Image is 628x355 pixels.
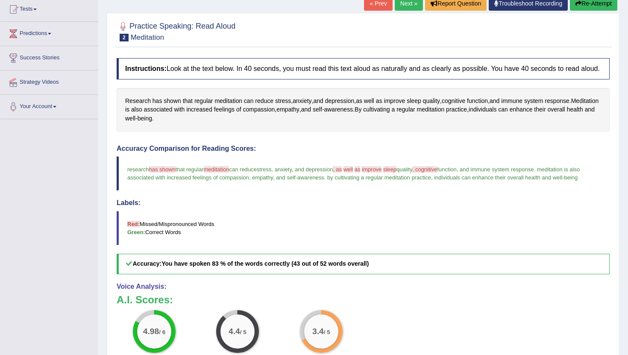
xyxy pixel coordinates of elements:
b: Green: [127,229,145,235]
b: You have spoken 83 % of the words correctly (43 out of 52 words overall) [161,260,369,267]
span: Click to see word definition [364,97,374,106]
span: that regular [176,166,204,173]
span: , [271,166,273,173]
span: and immune system response [460,166,534,173]
a: Success Stories [0,46,98,67]
small: Meditation [131,33,164,41]
span: sleep [383,166,396,173]
span: Click to see word definition [356,97,362,106]
span: Click to see word definition [363,105,390,114]
span: Click to see word definition [498,105,508,114]
span: Click to see word definition [236,105,241,114]
span: Click to see word definition [293,97,311,106]
span: Click to see word definition [396,105,415,114]
span: Click to see word definition [144,105,173,114]
span: Click to see word definition [534,105,546,114]
span: Click to see word definition [355,105,361,114]
span: Click to see word definition [501,97,522,106]
span: Click to see word definition [244,97,254,106]
span: Click to see word definition [391,105,395,114]
span: research [127,166,149,173]
span: Click to see word definition [313,105,322,114]
blockquote: Missed/Mispronounced Words Correct Words [117,211,610,245]
span: Click to see word definition [138,114,152,123]
span: , as [333,166,342,173]
span: Click to see word definition [174,105,185,114]
span: and depression [295,166,333,173]
span: function [437,166,457,173]
span: , [457,166,458,173]
small: / 6 [159,329,165,335]
span: Click to see word definition [417,105,445,114]
span: stress [257,166,272,173]
span: Click to see word definition [276,105,299,114]
span: Click to see word definition [376,97,382,106]
span: improve [362,166,381,173]
span: Click to see word definition [183,97,193,106]
span: Click to see word definition [547,105,565,114]
span: , [273,174,275,181]
b: Instructions: [125,65,167,72]
span: quality [396,166,412,173]
span: Click to see word definition [214,97,242,106]
span: , [249,174,251,181]
span: and self-awareness [276,174,324,181]
span: Click to see word definition [442,97,465,106]
span: Click to see word definition [301,105,311,114]
span: Click to see word definition [153,97,162,106]
span: Click to see word definition [125,105,129,114]
span: Click to see word definition [510,105,533,114]
span: Click to see word definition [131,105,142,114]
small: / 5 [240,329,247,335]
span: Click to see word definition [314,97,323,106]
span: Click to see word definition [407,97,421,106]
h4: Labels: [117,199,610,207]
h4: Accuracy Comparison for Reading Scores: [117,145,610,153]
span: Click to see word definition [325,97,355,106]
span: Click to see word definition [423,97,440,106]
big: 4.98 [143,326,159,336]
span: Click to see word definition [164,97,181,106]
span: Click to see word definition [585,105,595,114]
span: 2 [120,34,129,41]
span: meditation [204,166,229,173]
span: . [324,174,326,181]
span: Click to see word definition [469,105,496,114]
span: individuals can enhance their overall health and well-being [434,174,578,181]
span: Click to see word definition [571,97,599,106]
span: Click to see word definition [490,97,499,106]
span: Click to see word definition [194,97,213,106]
small: / 5 [324,329,330,335]
span: empathy [252,174,273,181]
span: Click to see word definition [545,97,569,106]
span: can reduce [229,166,256,173]
span: Click to see word definition [467,97,488,106]
h2: Practice Speaking: Read Aloud [117,20,235,41]
span: Click to see word definition [186,105,212,114]
span: , [431,174,433,181]
span: . [534,166,535,173]
span: Click to see word definition [384,97,405,106]
span: Click to see word definition [275,97,291,106]
span: by cultivating a regular meditation practice [327,174,431,181]
span: Click to see word definition [255,97,273,106]
a: Your Account [0,95,98,116]
a: Strategy Videos [0,70,98,92]
h4: Voice Analysis: [117,283,610,290]
a: Predictions [0,22,98,43]
span: anxiety [275,166,292,173]
span: Click to see word definition [214,105,235,114]
big: 4.4 [229,326,241,336]
span: Click to see word definition [446,105,467,114]
h5: Accuracy: [117,254,610,274]
b: Red: [127,221,140,227]
span: Click to see word definition [524,97,543,106]
div: , , , , , . , , - . , - . [117,88,610,132]
big: 3.4 [312,326,324,336]
span: Click to see word definition [567,105,583,114]
span: Click to see word definition [243,105,275,114]
span: well [343,166,353,173]
span: Click to see word definition [125,97,151,106]
span: , [292,166,293,173]
span: Click to see word definition [324,105,353,114]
